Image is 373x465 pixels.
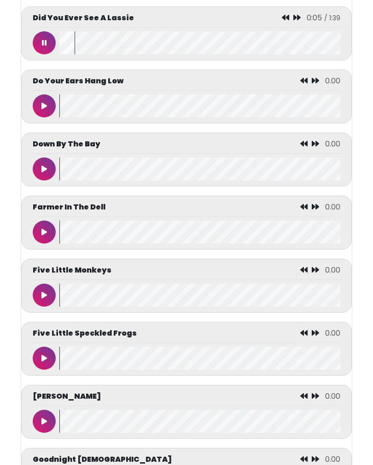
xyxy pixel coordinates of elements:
[325,76,340,86] span: 0.00
[325,202,340,212] span: 0.00
[325,139,340,149] span: 0.00
[325,391,340,401] span: 0.00
[324,13,340,23] span: / 1:39
[33,76,123,87] p: Do Your Ears Hang Low
[307,12,322,23] span: 0:05
[33,391,101,402] p: [PERSON_NAME]
[325,265,340,275] span: 0.00
[325,454,340,465] span: 0.00
[33,454,172,465] p: Goodnight [DEMOGRAPHIC_DATA]
[33,139,100,150] p: Down By The Bay
[33,12,134,23] p: Did You Ever See A Lassie
[33,265,111,276] p: Five Little Monkeys
[325,328,340,338] span: 0.00
[33,202,105,213] p: Farmer In The Dell
[33,328,137,339] p: Five Little Speckled Frogs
